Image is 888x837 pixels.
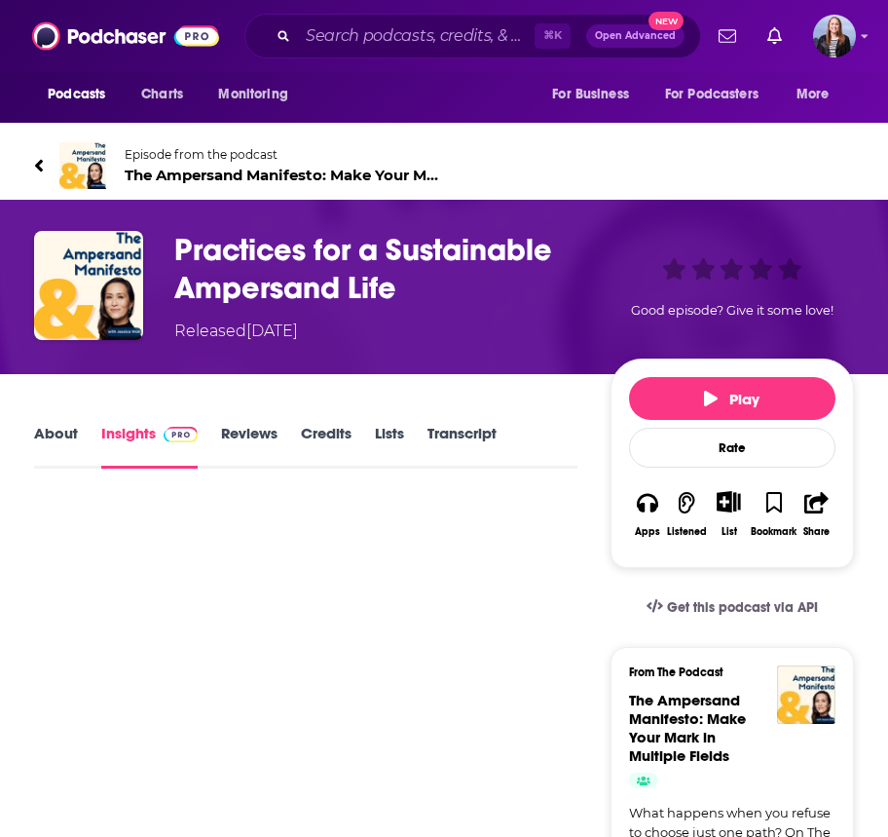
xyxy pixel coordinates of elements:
span: The Ampersand Manifesto: Make Your Mark in Multiple Fields [125,166,444,184]
a: Show notifications dropdown [759,19,790,53]
a: Lists [375,424,404,469]
img: The Ampersand Manifesto: Make Your Mark in Multiple Fields [777,666,835,724]
div: Search podcasts, credits, & more... [244,14,701,58]
span: Logged in as annarice [813,15,856,57]
img: Podchaser Pro [164,427,198,442]
span: Podcasts [48,81,105,108]
a: Charts [129,76,195,113]
img: Podchaser - Follow, Share and Rate Podcasts [32,18,219,55]
a: The Ampersand Manifesto: Make Your Mark in Multiple Fields [629,691,746,765]
button: Show More Button [709,491,749,513]
a: About [34,424,78,469]
span: Good episode? Give it some love! [631,303,833,318]
a: Credits [301,424,351,469]
button: Show profile menu [813,15,856,57]
div: Share [803,526,830,538]
div: Apps [635,526,660,538]
div: Listened [667,526,707,538]
button: Share [797,478,834,550]
span: More [796,81,830,108]
span: Open Advanced [595,31,676,41]
span: For Business [552,81,629,108]
button: Bookmark [750,478,797,550]
button: open menu [783,76,854,113]
span: New [648,12,684,30]
a: The Ampersand Manifesto: Make Your Mark in Multiple FieldsEpisode from the podcastThe Ampersand M... [34,142,444,189]
button: open menu [538,76,653,113]
img: The Ampersand Manifesto: Make Your Mark in Multiple Fields [59,142,106,189]
button: open menu [204,76,313,113]
span: Episode from the podcast [125,147,444,162]
input: Search podcasts, credits, & more... [298,20,535,52]
a: InsightsPodchaser Pro [101,424,198,469]
button: Open AdvancedNew [586,24,684,48]
img: Practices for a Sustainable Ampersand Life [34,231,143,340]
a: Reviews [221,424,277,469]
img: User Profile [813,15,856,57]
a: Transcript [427,424,497,469]
button: Apps [629,478,666,550]
span: For Podcasters [665,81,758,108]
div: List [721,525,737,538]
a: Get this podcast via API [631,584,833,631]
div: Rate [629,428,835,468]
span: Monitoring [218,81,287,108]
div: Released [DATE] [174,320,298,343]
span: Play [704,390,759,408]
span: Charts [141,81,183,108]
button: Listened [666,478,708,550]
span: ⌘ K [535,23,571,49]
a: Show notifications dropdown [711,19,744,53]
button: Play [629,377,835,420]
button: open menu [34,76,130,113]
h3: From The Podcast [629,666,820,679]
div: Show More ButtonList [708,478,750,550]
span: Get this podcast via API [667,599,818,616]
button: open menu [652,76,787,113]
div: Bookmark [751,526,796,538]
h3: Practices for a Sustainable Ampersand Life [174,231,603,307]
